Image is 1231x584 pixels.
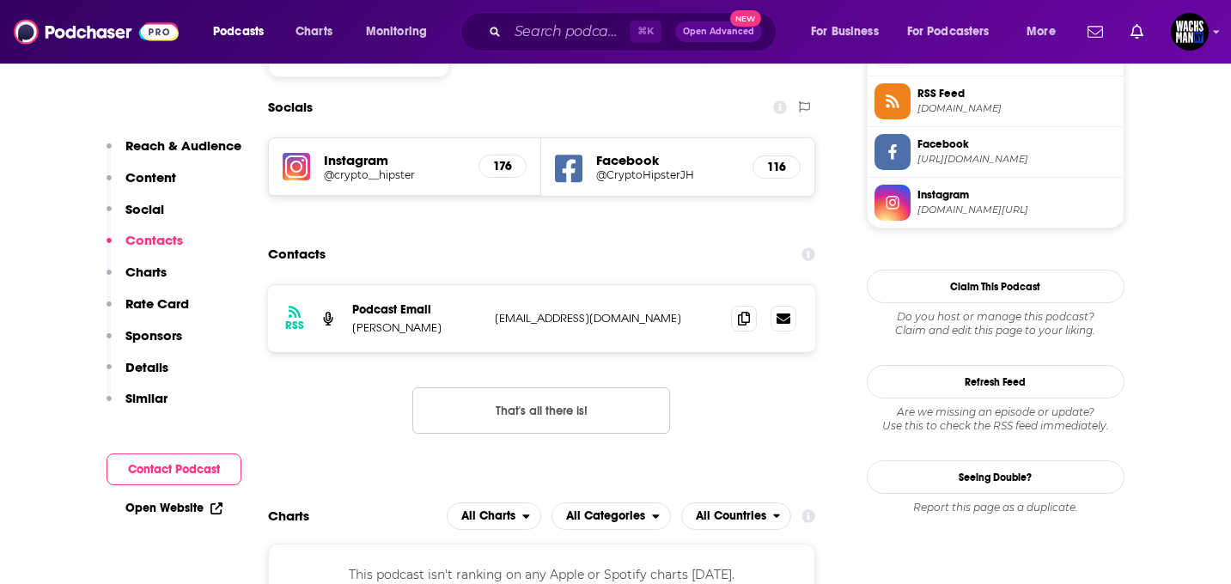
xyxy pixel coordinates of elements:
[107,453,241,485] button: Contact Podcast
[296,20,332,44] span: Charts
[125,359,168,375] p: Details
[917,187,1117,203] span: Instagram
[268,91,313,124] h2: Socials
[366,20,427,44] span: Monitoring
[675,21,762,42] button: Open AdvancedNew
[107,390,168,422] button: Similar
[107,169,176,201] button: Content
[917,102,1117,115] span: anchor.fm
[213,20,264,44] span: Podcasts
[107,232,183,264] button: Contacts
[917,204,1117,216] span: instagram.com/crypto__hipster
[874,185,1117,221] a: Instagram[DOMAIN_NAME][URL]
[867,365,1124,398] button: Refresh Feed
[874,134,1117,170] a: Facebook[URL][DOMAIN_NAME]
[867,460,1124,494] a: Seeing Double?
[1124,17,1150,46] a: Show notifications dropdown
[596,152,739,168] h5: Facebook
[125,390,168,406] p: Similar
[447,502,541,530] button: open menu
[125,295,189,312] p: Rate Card
[352,320,481,335] p: [PERSON_NAME]
[799,18,900,46] button: open menu
[107,264,167,295] button: Charts
[907,20,990,44] span: For Podcasters
[1081,17,1110,46] a: Show notifications dropdown
[1015,18,1077,46] button: open menu
[125,232,183,248] p: Contacts
[285,319,304,332] h3: RSS
[495,311,718,325] p: [EMAIL_ADDRESS][DOMAIN_NAME]
[283,153,310,180] img: iconImage
[552,502,671,530] h2: Categories
[125,201,164,217] p: Social
[867,310,1124,324] span: Do you host or manage this podcast?
[683,27,754,36] span: Open Advanced
[125,327,182,344] p: Sponsors
[508,18,630,46] input: Search podcasts, credits, & more...
[268,238,326,271] h2: Contacts
[107,359,168,391] button: Details
[125,137,241,154] p: Reach & Audience
[867,405,1124,433] div: Are we missing an episode or update? Use this to check the RSS feed immediately.
[811,20,879,44] span: For Business
[284,18,343,46] a: Charts
[874,83,1117,119] a: RSS Feed[DOMAIN_NAME]
[107,137,241,169] button: Reach & Audience
[268,508,309,524] h2: Charts
[125,501,222,515] a: Open Website
[493,159,512,173] h5: 176
[125,169,176,186] p: Content
[324,152,466,168] h5: Instagram
[681,502,792,530] h2: Countries
[324,168,466,181] a: @crypto__hipster
[896,18,1015,46] button: open menu
[1171,13,1209,51] button: Show profile menu
[1171,13,1209,51] span: Logged in as WachsmanNY
[681,502,792,530] button: open menu
[917,153,1117,166] span: https://www.facebook.com/CryptoHipsterJH
[107,295,189,327] button: Rate Card
[1027,20,1056,44] span: More
[566,510,645,522] span: All Categories
[477,12,793,52] div: Search podcasts, credits, & more...
[14,15,179,48] img: Podchaser - Follow, Share and Rate Podcasts
[412,387,670,434] button: Nothing here.
[107,327,182,359] button: Sponsors
[461,510,515,522] span: All Charts
[917,86,1117,101] span: RSS Feed
[447,502,541,530] h2: Platforms
[867,501,1124,514] div: Report this page as a duplicate.
[867,310,1124,338] div: Claim and edit this page to your liking.
[107,201,164,233] button: Social
[917,137,1117,152] span: Facebook
[596,168,739,181] a: @CryptoHipsterJH
[201,18,286,46] button: open menu
[730,10,761,27] span: New
[867,270,1124,303] button: Claim This Podcast
[630,21,661,43] span: ⌘ K
[352,302,481,317] p: Podcast Email
[767,160,786,174] h5: 116
[552,502,671,530] button: open menu
[125,264,167,280] p: Charts
[696,510,766,522] span: All Countries
[354,18,449,46] button: open menu
[1171,13,1209,51] img: User Profile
